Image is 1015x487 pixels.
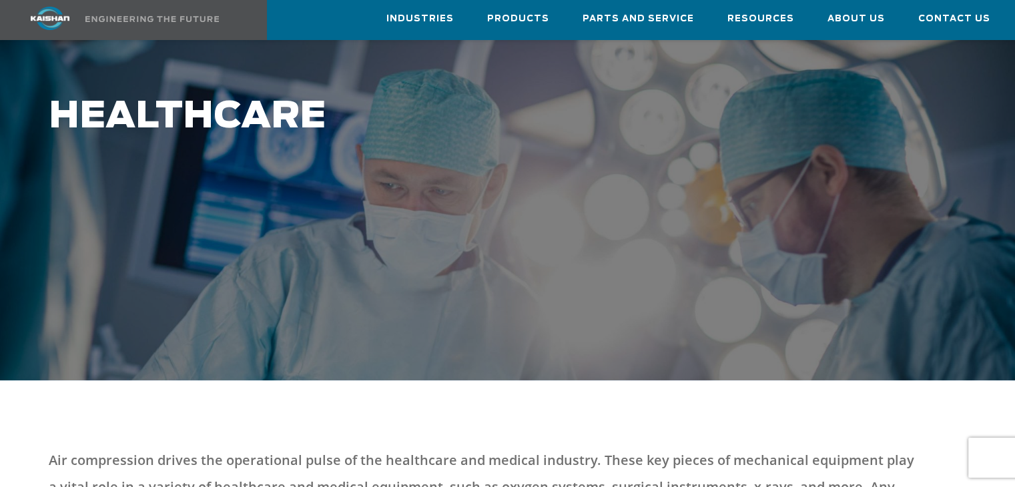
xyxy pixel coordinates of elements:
span: Resources [727,11,794,27]
a: Industries [386,1,454,37]
h1: Healthcare [49,96,811,137]
a: Contact Us [918,1,990,37]
span: Parts and Service [583,11,694,27]
span: About Us [827,11,885,27]
img: Engineering the future [85,16,219,22]
span: Contact Us [918,11,990,27]
span: Industries [386,11,454,27]
a: Products [487,1,549,37]
span: Products [487,11,549,27]
a: About Us [827,1,885,37]
a: Resources [727,1,794,37]
a: Parts and Service [583,1,694,37]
